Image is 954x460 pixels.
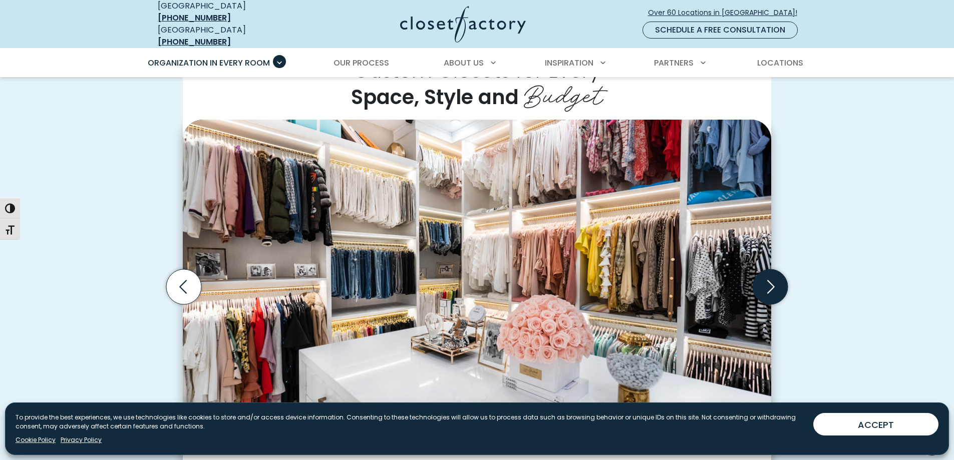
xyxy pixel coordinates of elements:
a: Privacy Policy [61,435,102,444]
span: About Us [444,57,484,69]
button: ACCEPT [813,413,938,435]
img: Custom white melamine system with triple-hang wardrobe rods, gold-tone hanging hardware, and inte... [183,120,771,426]
button: Next slide [749,265,792,308]
span: Our Process [334,57,389,69]
button: Previous slide [162,265,205,308]
div: [GEOGRAPHIC_DATA] [158,24,303,48]
img: Closet Factory Logo [400,6,526,43]
a: Schedule a Free Consultation [643,22,798,39]
nav: Primary Menu [141,49,814,77]
a: [PHONE_NUMBER] [158,36,231,48]
a: [PHONE_NUMBER] [158,12,231,24]
a: Over 60 Locations in [GEOGRAPHIC_DATA]! [648,4,806,22]
span: Over 60 Locations in [GEOGRAPHIC_DATA]! [648,8,805,18]
p: To provide the best experiences, we use technologies like cookies to store and/or access device i... [16,413,805,431]
span: Organization in Every Room [148,57,270,69]
span: Locations [757,57,803,69]
span: Budget [524,73,603,113]
a: Cookie Policy [16,435,56,444]
span: Space, Style and [351,83,519,111]
span: Inspiration [545,57,593,69]
span: Partners [654,57,694,69]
